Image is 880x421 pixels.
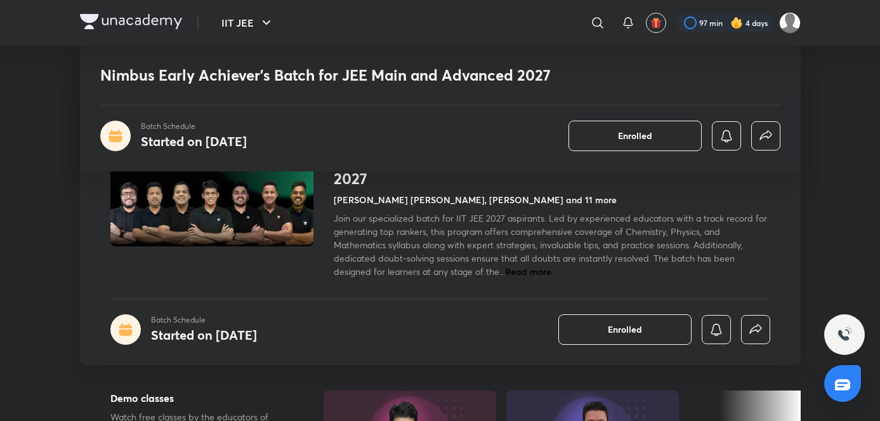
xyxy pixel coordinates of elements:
[334,193,617,206] h4: [PERSON_NAME] [PERSON_NAME], [PERSON_NAME] and 11 more
[110,391,283,406] h5: Demo classes
[80,14,182,29] img: Company Logo
[505,265,551,277] span: Read more
[141,133,247,150] h4: Started on [DATE]
[558,314,692,345] button: Enrolled
[608,323,642,336] span: Enrolled
[334,151,770,188] h1: Nimbus Early Achiever’s Batch for JEE Main and Advanced 2027
[730,17,743,29] img: streak
[618,130,652,142] span: Enrolled
[779,12,801,34] img: SUBHRANGSU DAS
[214,10,282,36] button: IIT JEE
[646,13,666,33] button: avatar
[334,212,767,277] span: Join our specialized batch for IIT JEE 2027 aspirants. Led by experienced educators with a track ...
[568,121,702,151] button: Enrolled
[650,17,662,29] img: avatar
[100,66,597,84] h1: Nimbus Early Achiever’s Batch for JEE Main and Advanced 2027
[151,314,257,326] p: Batch Schedule
[141,121,247,132] p: Batch Schedule
[80,14,182,32] a: Company Logo
[108,131,315,248] img: Thumbnail
[837,327,852,342] img: ttu
[151,326,257,344] h4: Started on [DATE]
